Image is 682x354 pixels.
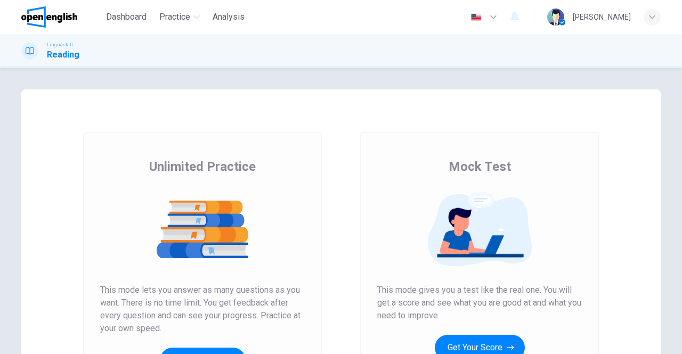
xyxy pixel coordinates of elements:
img: Profile picture [547,9,564,26]
div: [PERSON_NAME] [573,11,631,23]
img: OpenEnglish logo [21,6,77,28]
span: This mode gives you a test like the real one. You will get a score and see what you are good at a... [377,284,582,322]
button: Practice [155,7,204,27]
button: Dashboard [102,7,151,27]
span: Practice [159,11,190,23]
span: Dashboard [106,11,147,23]
a: OpenEnglish logo [21,6,102,28]
h1: Reading [47,48,79,61]
span: This mode lets you answer as many questions as you want. There is no time limit. You get feedback... [100,284,305,335]
span: Analysis [213,11,245,23]
span: Unlimited Practice [149,158,256,175]
img: en [469,13,483,21]
button: Analysis [208,7,249,27]
span: Linguaskill [47,41,73,48]
span: Mock Test [449,158,511,175]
